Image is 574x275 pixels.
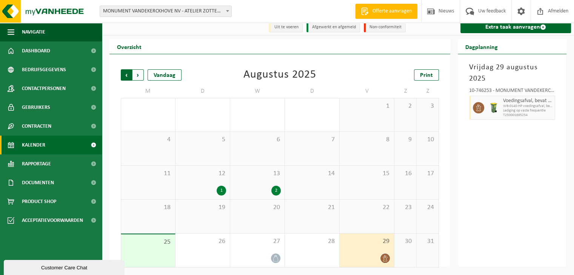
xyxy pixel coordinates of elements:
[179,203,226,212] span: 19
[230,84,285,98] td: W
[125,203,171,212] span: 18
[503,108,553,113] span: Lediging op vaste frequentie
[22,154,51,173] span: Rapportage
[488,102,499,113] img: WB-0140-HPE-GN-50
[289,237,335,246] span: 28
[420,102,435,110] span: 3
[343,102,390,110] span: 1
[289,136,335,144] span: 7
[355,4,417,19] a: Offerte aanvragen
[503,104,553,108] span: WB-0140-HP voedingsafval, bevat producten van dierlijke oors
[234,203,281,212] span: 20
[243,69,316,81] div: Augustus 2025
[398,170,412,178] span: 16
[179,170,226,178] span: 12
[100,6,231,17] span: MONUMENT VANDEKERCKHOVE NV - ATELIER ZOTTEGEM - ZOTTEGEM
[469,88,555,96] div: 10-746253 - MONUMENT VANDEKERCKHOVE NV - ATELIER ZOTTEGEM - ZOTTEGEM
[22,98,50,117] span: Gebruikers
[343,237,390,246] span: 29
[289,170,335,178] span: 14
[285,84,340,98] td: D
[417,84,439,98] td: Z
[234,170,281,178] span: 13
[364,22,406,32] li: Non-conformiteit
[132,69,144,81] span: Volgende
[458,39,505,54] h2: Dagplanning
[269,22,303,32] li: Uit te voeren
[22,117,51,136] span: Contracten
[420,72,433,78] span: Print
[125,136,171,144] span: 4
[343,170,390,178] span: 15
[234,136,281,144] span: 6
[22,192,56,211] span: Product Shop
[394,84,417,98] td: Z
[420,237,435,246] span: 31
[4,258,126,275] iframe: chat widget
[414,69,439,81] a: Print
[398,203,412,212] span: 23
[121,84,175,98] td: M
[148,69,182,81] div: Vandaag
[179,237,226,246] span: 26
[22,60,66,79] span: Bedrijfsgegevens
[343,203,390,212] span: 22
[306,22,360,32] li: Afgewerkt en afgemeld
[398,102,412,110] span: 2
[217,186,226,196] div: 1
[22,136,45,154] span: Kalender
[109,39,149,54] h2: Overzicht
[503,98,553,104] span: Voedingsafval, bevat producten van dierlijke oorsprong, onverpakt, categorie 3
[343,136,390,144] span: 8
[289,203,335,212] span: 21
[22,211,83,230] span: Acceptatievoorwaarden
[234,237,281,246] span: 27
[125,170,171,178] span: 11
[460,21,571,33] a: Extra taak aanvragen
[125,238,171,246] span: 25
[503,113,553,118] span: T250001695254
[22,173,54,192] span: Documenten
[22,41,50,60] span: Dashboard
[398,136,412,144] span: 9
[420,203,435,212] span: 24
[22,23,45,41] span: Navigatie
[420,170,435,178] span: 17
[469,62,555,84] h3: Vrijdag 29 augustus 2025
[271,186,281,196] div: 2
[175,84,230,98] td: D
[179,136,226,144] span: 5
[121,69,132,81] span: Vorige
[371,8,414,15] span: Offerte aanvragen
[420,136,435,144] span: 10
[22,79,66,98] span: Contactpersonen
[340,84,394,98] td: V
[100,6,232,17] span: MONUMENT VANDEKERCKHOVE NV - ATELIER ZOTTEGEM - ZOTTEGEM
[398,237,412,246] span: 30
